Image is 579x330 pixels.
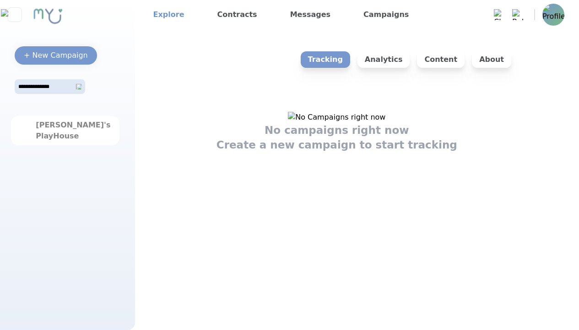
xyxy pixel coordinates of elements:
[301,51,350,68] p: Tracking
[512,9,523,20] img: Bell
[214,7,261,22] a: Contracts
[360,7,412,22] a: Campaigns
[494,9,505,20] img: Chat
[24,50,88,61] div: + New Campaign
[472,51,511,68] p: About
[216,137,457,152] h1: Create a new campaign to start tracking
[265,123,409,137] h1: No campaigns right now
[417,51,465,68] p: Content
[36,120,94,142] div: [PERSON_NAME]'s PlayHouse
[288,112,385,123] img: No Campaigns right now
[15,46,97,65] button: + New Campaign
[287,7,334,22] a: Messages
[150,7,188,22] a: Explore
[357,51,410,68] p: Analytics
[1,9,28,20] img: Close sidebar
[542,4,564,26] img: Profile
